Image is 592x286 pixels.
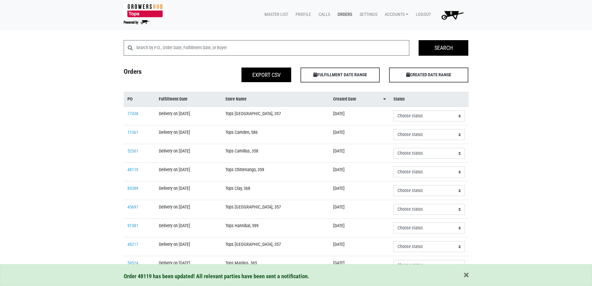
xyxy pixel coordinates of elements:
a: Profile [291,9,314,21]
td: Delivery on [DATE] [155,200,222,219]
a: Orders [333,9,355,21]
button: Export CSV [241,68,291,82]
td: Delivery on [DATE] [155,163,222,181]
td: Tops [GEOGRAPHIC_DATA], 357 [222,106,330,125]
td: Tops Camillus, 358 [222,144,330,163]
td: [DATE] [329,200,390,219]
a: Status [393,96,465,103]
td: [DATE] [329,181,390,200]
input: Search by P.O., Order Date, Fulfillment Date, or Buyer [136,40,410,56]
span: Fulfillment Date [159,96,187,103]
a: 49217 [127,242,138,247]
a: Accounts [380,9,411,21]
td: Tops Hannibal, 599 [222,219,330,237]
a: Logout [411,9,434,21]
td: [DATE] [329,144,390,163]
td: Delivery on [DATE] [155,125,222,144]
a: 45697 [127,204,138,210]
a: 48119 [127,167,138,172]
a: 77438 [127,111,138,116]
a: 91581 [127,223,138,228]
a: Master List [259,9,291,21]
span: Created Date [333,96,356,103]
span: FULFILLMENT DATE RANGE [301,68,380,82]
img: Powered by Big Wheelbarrow [124,20,149,25]
td: Tops Chittenango, 359 [222,163,330,181]
a: Store Name [225,96,326,103]
a: 11361 [127,130,138,135]
a: 59524 [127,260,138,266]
td: [DATE] [329,237,390,256]
td: Tops [GEOGRAPHIC_DATA], 357 [222,237,330,256]
span: 0 [450,11,452,16]
div: Order 48119 has been updated! All relevant parties have been sent a notification. [124,272,469,281]
a: Settings [355,9,380,21]
td: Delivery on [DATE] [155,106,222,125]
td: [DATE] [329,125,390,144]
a: Created Date [333,96,386,103]
td: Delivery on [DATE] [155,181,222,200]
span: PO [127,96,133,103]
td: [DATE] [329,163,390,181]
td: Tops Camden, 586 [222,125,330,144]
img: Cart [438,9,466,21]
a: 0 [434,9,469,21]
img: 279edf242af8f9d49a69d9d2afa010fb.png [124,4,167,17]
td: Tops [GEOGRAPHIC_DATA], 357 [222,200,330,219]
td: Delivery on [DATE] [155,237,222,256]
span: Status [393,96,405,103]
td: [DATE] [329,219,390,237]
td: Delivery on [DATE] [155,144,222,163]
td: [DATE] [329,256,390,275]
span: CREATED DATE RANGE [389,68,468,82]
a: PO [127,96,151,103]
td: Tops Manlius, 365 [222,256,330,275]
td: Delivery on [DATE] [155,219,222,237]
td: Delivery on [DATE] [155,256,222,275]
td: [DATE] [329,106,390,125]
a: 85389 [127,186,138,191]
a: 52361 [127,148,138,154]
a: Fulfillment Date [159,96,218,103]
a: Calls [314,9,333,21]
td: Tops Clay, 368 [222,181,330,200]
input: Search [419,40,468,56]
h4: Orders [119,68,208,80]
span: Store Name [225,96,246,103]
